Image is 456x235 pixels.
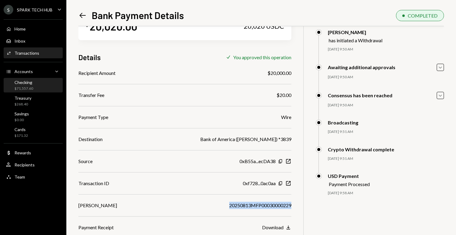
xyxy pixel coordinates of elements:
[4,109,63,124] a: Savings$0.00
[4,5,13,14] div: S
[78,158,93,165] div: Source
[4,35,63,46] a: Inbox
[328,146,394,152] div: Crypto Withdrawal complete
[328,103,444,108] div: [DATE] 9:50 AM
[277,92,291,99] div: $20.00
[14,133,28,138] div: $171.32
[408,13,438,18] div: COMPLETED
[14,117,29,123] div: $0.00
[262,224,283,230] div: Download
[4,47,63,58] a: Transactions
[14,86,33,91] div: $71,557.60
[4,94,63,108] a: Treasury$268.40
[329,181,370,187] div: Payment Processed
[14,150,31,155] div: Rewards
[78,92,104,99] div: Transfer Fee
[329,37,382,43] div: has initiated a Withdrawal
[328,92,392,98] div: Consensus has been reached
[78,69,116,77] div: Recipient Amount
[14,50,39,56] div: Transactions
[14,69,33,74] div: Accounts
[78,224,114,231] div: Payment Receipt
[239,158,276,165] div: 0xB55a...ecDA38
[268,69,291,77] div: $20,000.00
[328,29,382,35] div: [PERSON_NAME]
[328,120,358,125] div: Broadcasting
[92,9,184,21] h1: Bank Payment Details
[14,102,31,107] div: $268.40
[17,7,52,12] div: SPARK TECH HUB
[200,136,291,143] div: Bank of America ([PERSON_NAME]) *3839
[78,114,108,121] div: Payment Type
[4,125,63,140] a: Cards$171.32
[4,23,63,34] a: Home
[14,80,33,85] div: Checking
[262,224,291,231] button: Download
[78,180,109,187] div: Transaction ID
[4,66,63,77] a: Accounts
[14,111,29,116] div: Savings
[281,114,291,121] div: Wire
[14,38,25,43] div: Inbox
[328,64,395,70] div: Awaiting additional approvals
[243,180,276,187] div: 0xf728...0ac0aa
[328,156,444,161] div: [DATE] 9:51 AM
[14,162,35,167] div: Recipients
[4,159,63,170] a: Recipients
[14,174,25,179] div: Team
[233,54,291,60] div: You approved this operation
[78,52,101,62] h3: Details
[328,191,444,196] div: [DATE] 9:58 AM
[14,127,28,132] div: Cards
[4,78,63,92] a: Checking$71,557.60
[4,171,63,182] a: Team
[4,147,63,158] a: Rewards
[14,95,31,101] div: Treasury
[328,47,444,52] div: [DATE] 9:50 AM
[229,202,291,209] div: 20250813MFP00030000229
[328,75,444,80] div: [DATE] 9:50 AM
[328,129,444,134] div: [DATE] 9:51 AM
[78,136,103,143] div: Destination
[14,26,26,31] div: Home
[78,202,117,209] div: [PERSON_NAME]
[328,173,370,179] div: USD Payment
